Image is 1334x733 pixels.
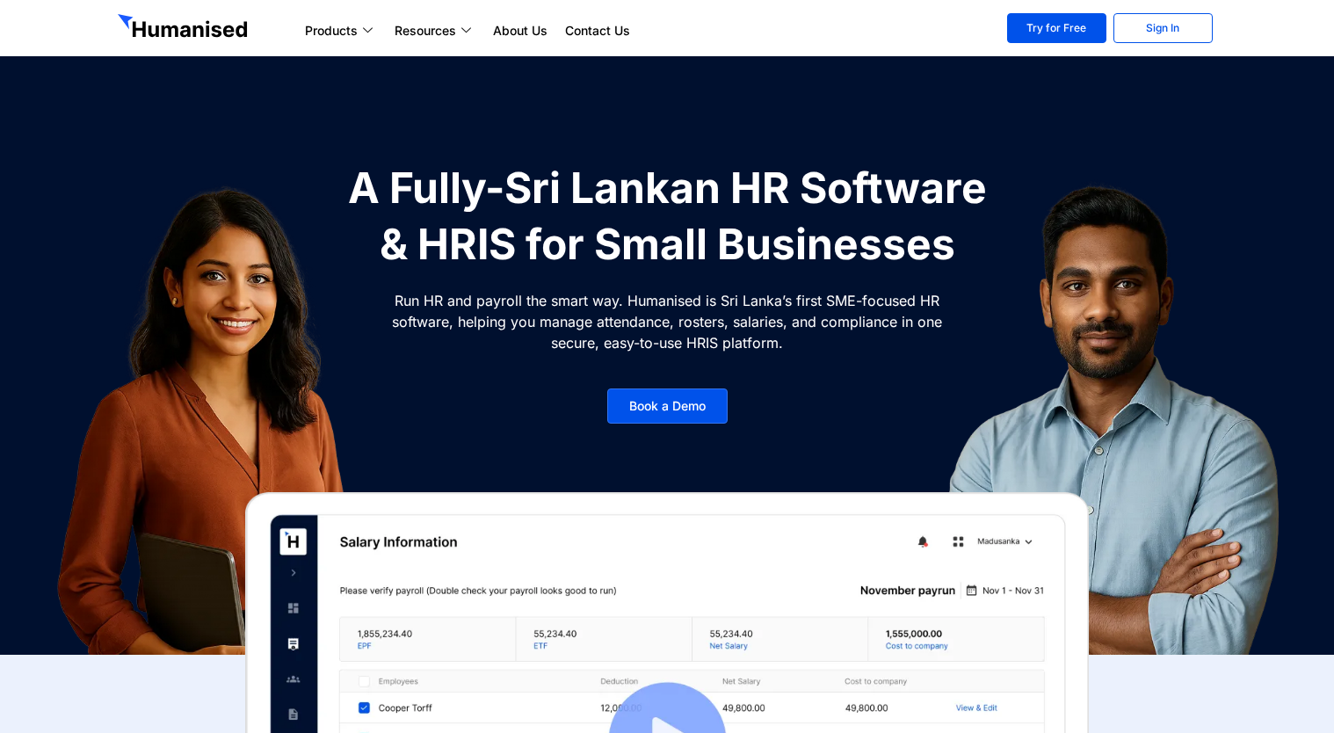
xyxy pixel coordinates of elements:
a: Try for Free [1007,13,1106,43]
a: Contact Us [556,20,639,41]
h1: A Fully-Sri Lankan HR Software & HRIS for Small Businesses [337,160,997,272]
a: Sign In [1113,13,1213,43]
p: Run HR and payroll the smart way. Humanised is Sri Lanka’s first SME-focused HR software, helping... [390,290,944,353]
a: Products [296,20,386,41]
span: Book a Demo [629,400,706,412]
a: Book a Demo [607,388,728,424]
img: GetHumanised Logo [118,14,251,42]
a: Resources [386,20,484,41]
a: About Us [484,20,556,41]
